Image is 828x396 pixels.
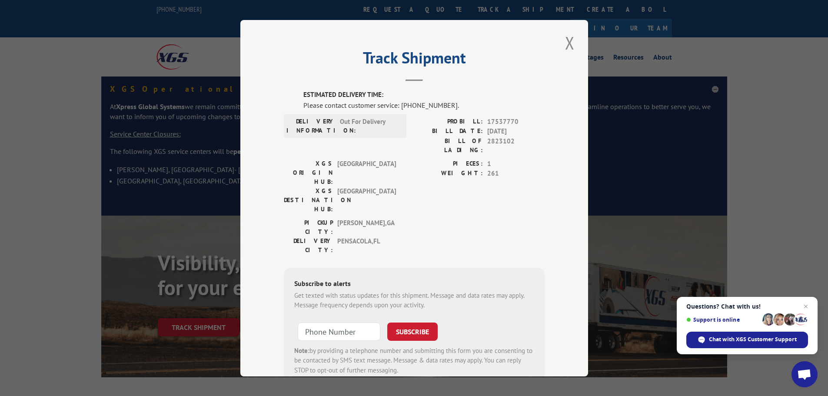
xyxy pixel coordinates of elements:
[686,303,808,310] span: Questions? Chat with us!
[686,332,808,348] span: Chat with XGS Customer Support
[284,236,333,254] label: DELIVERY CITY:
[414,169,483,179] label: WEIGHT:
[337,159,396,186] span: [GEOGRAPHIC_DATA]
[284,52,545,68] h2: Track Shipment
[414,116,483,126] label: PROBILL:
[487,116,545,126] span: 17537770
[294,290,534,310] div: Get texted with status updates for this shipment. Message and data rates may apply. Message frequ...
[286,116,336,135] label: DELIVERY INFORMATION:
[414,159,483,169] label: PIECES:
[284,218,333,236] label: PICKUP CITY:
[414,136,483,154] label: BILL OF LADING:
[294,278,534,290] div: Subscribe to alerts
[284,159,333,186] label: XGS ORIGIN HUB:
[414,126,483,136] label: BILL DATE:
[294,346,309,354] strong: Note:
[562,31,577,55] button: Close modal
[284,186,333,213] label: XGS DESTINATION HUB:
[709,336,797,343] span: Chat with XGS Customer Support
[294,346,534,375] div: by providing a telephone number and submitting this form you are consenting to be contacted by SM...
[487,169,545,179] span: 261
[791,361,818,387] a: Open chat
[340,116,399,135] span: Out For Delivery
[298,322,380,340] input: Phone Number
[337,186,396,213] span: [GEOGRAPHIC_DATA]
[337,218,396,236] span: [PERSON_NAME] , GA
[337,236,396,254] span: PENSACOLA , FL
[303,100,545,110] div: Please contact customer service: [PHONE_NUMBER].
[387,322,438,340] button: SUBSCRIBE
[303,90,545,100] label: ESTIMATED DELIVERY TIME:
[487,126,545,136] span: [DATE]
[686,316,759,323] span: Support is online
[487,159,545,169] span: 1
[487,136,545,154] span: 2823102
